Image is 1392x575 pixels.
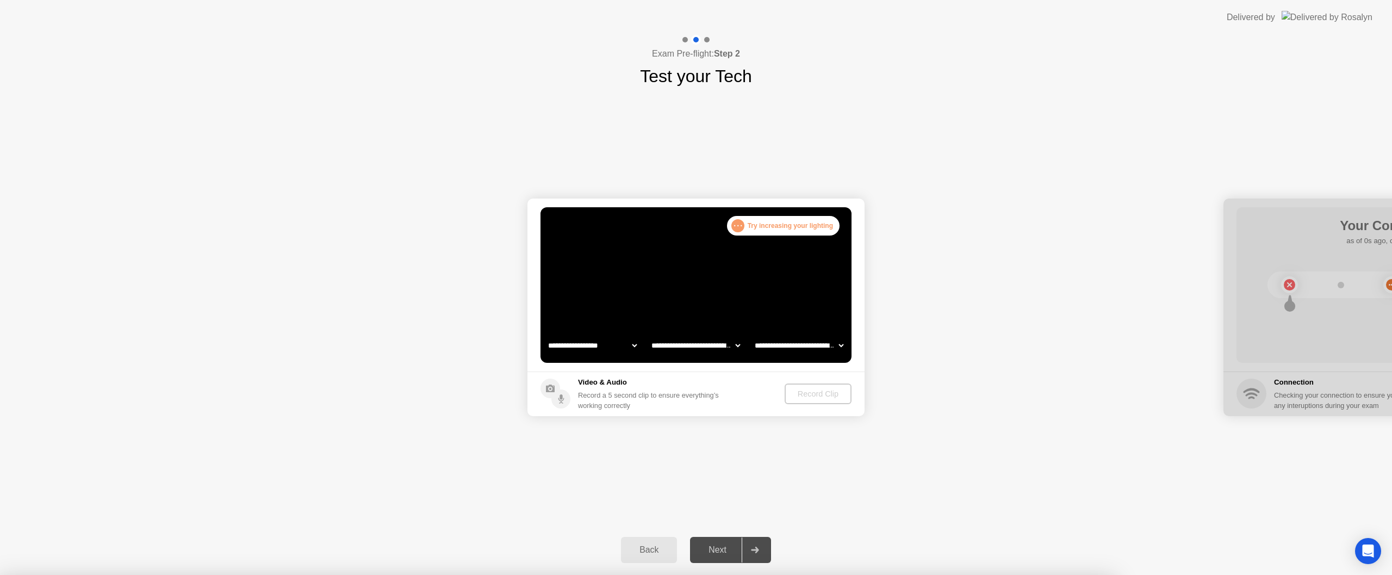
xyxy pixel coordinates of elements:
div: Record Clip [789,389,847,398]
div: Record a 5 second clip to ensure everything’s working correctly [578,390,723,411]
h4: Exam Pre-flight: [652,47,740,60]
div: Open Intercom Messenger [1355,538,1381,564]
div: Next [693,545,742,555]
select: Available speakers [649,335,742,356]
select: Available microphones [753,335,846,356]
div: Delivered by [1227,11,1275,24]
div: Back [624,545,674,555]
h1: Test your Tech [640,63,752,89]
select: Available cameras [546,335,639,356]
h5: Video & Audio [578,377,723,388]
div: Try increasing your lighting [727,216,840,236]
div: . . . [731,219,744,232]
img: Delivered by Rosalyn [1282,11,1372,23]
b: Step 2 [714,49,740,58]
